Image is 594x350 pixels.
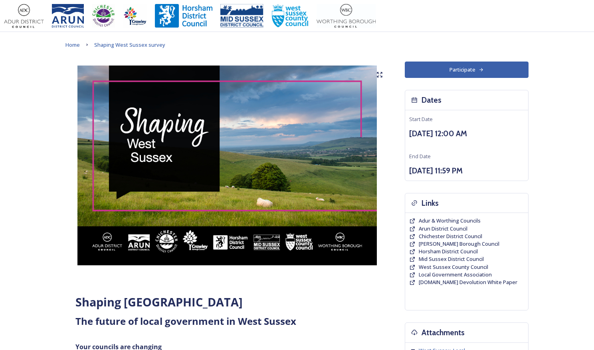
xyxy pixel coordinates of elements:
h3: Attachments [422,327,465,338]
img: Arun%20District%20Council%20logo%20blue%20CMYK.jpg [52,4,84,28]
h3: [DATE] 11:59 PM [409,165,524,177]
span: Start Date [409,115,433,123]
span: Mid Sussex District Council [419,255,484,262]
a: Horsham District Council [419,248,478,255]
button: Participate [405,62,529,78]
span: Shaping West Sussex survey [94,41,165,48]
a: Local Government Association [419,271,492,278]
a: Arun District Council [419,225,467,233]
h3: Dates [422,94,442,106]
img: Worthing_Adur%20%281%29.jpg [317,4,376,28]
a: West Sussex County Council [419,263,488,271]
a: Mid Sussex District Council [419,255,484,263]
strong: Shaping [GEOGRAPHIC_DATA] [75,294,243,310]
img: Crawley%20BC%20logo.jpg [123,4,147,28]
img: CDC%20Logo%20-%20you%20may%20have%20a%20better%20version.jpg [92,4,115,28]
a: Shaping West Sussex survey [94,40,165,50]
span: [PERSON_NAME] Borough Council [419,240,499,247]
span: Arun District Council [419,225,467,232]
span: West Sussex County Council [419,263,488,270]
a: Chichester District Council [419,233,482,240]
h3: [DATE] 12:00 AM [409,128,524,139]
span: Home [65,41,80,48]
img: WSCCPos-Spot-25mm.jpg [271,4,309,28]
h3: Links [422,197,439,209]
span: End Date [409,153,431,160]
strong: The future of local government in West Sussex [75,314,296,328]
a: Home [65,40,80,50]
a: Adur & Worthing Councils [419,217,481,225]
img: Adur%20logo%20%281%29.jpeg [4,4,44,28]
img: Horsham%20DC%20Logo.jpg [155,4,212,28]
a: [DOMAIN_NAME] Devolution White Paper [419,278,517,286]
a: [PERSON_NAME] Borough Council [419,240,499,248]
img: 150ppimsdc%20logo%20blue.png [220,4,263,28]
span: Adur & Worthing Councils [419,217,481,224]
